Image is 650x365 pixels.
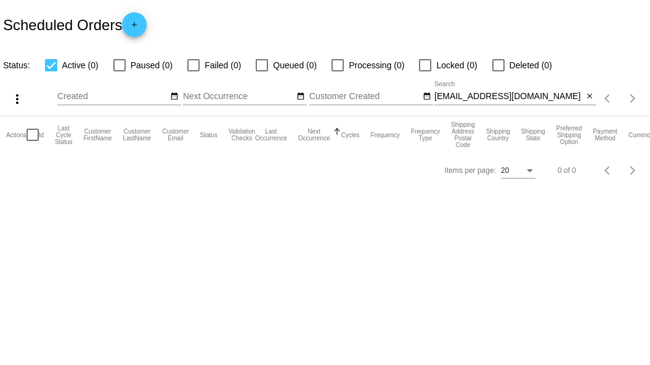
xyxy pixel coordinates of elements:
[585,92,594,102] mat-icon: close
[170,92,179,102] mat-icon: date_range
[620,86,645,111] button: Next page
[10,92,25,106] mat-icon: more_vert
[229,116,255,153] mat-header-cell: Validation Checks
[341,131,359,138] button: Change sorting for Cycles
[255,128,287,142] button: Change sorting for LastOccurrenceUtc
[57,92,168,102] input: Created
[298,128,330,142] button: Change sorting for NextOccurrenceUtc
[434,92,583,102] input: Search
[131,58,173,73] span: Paused (0)
[39,131,44,138] button: Change sorting for Id
[62,58,99,73] span: Active (0)
[370,131,399,138] button: Change sorting for Frequency
[423,92,431,102] mat-icon: date_range
[558,166,576,175] div: 0 of 0
[451,121,475,148] button: Change sorting for ShippingPostcode
[620,158,645,183] button: Next page
[510,58,552,73] span: Deleted (0)
[501,166,509,175] span: 20
[445,166,496,175] div: Items per page:
[183,92,294,102] input: Next Occurrence
[273,58,317,73] span: Queued (0)
[162,128,189,142] button: Change sorting for CustomerEmail
[501,167,535,175] mat-select: Items per page:
[596,86,620,111] button: Previous page
[486,128,510,142] button: Change sorting for ShippingCountry
[309,92,420,102] input: Customer Created
[596,158,620,183] button: Previous page
[127,20,142,35] mat-icon: add
[436,58,477,73] span: Locked (0)
[6,116,26,153] mat-header-cell: Actions
[349,58,404,73] span: Processing (0)
[583,90,596,103] button: Clear
[556,125,582,145] button: Change sorting for PreferredShippingOption
[123,128,152,142] button: Change sorting for CustomerLastName
[3,60,30,70] span: Status:
[200,131,217,138] button: Change sorting for Status
[55,125,72,145] button: Change sorting for LastProcessingCycleId
[593,128,617,142] button: Change sorting for PaymentMethod.Type
[411,128,440,142] button: Change sorting for FrequencyType
[521,128,545,142] button: Change sorting for ShippingState
[205,58,241,73] span: Failed (0)
[83,128,112,142] button: Change sorting for CustomerFirstName
[3,12,147,37] h2: Scheduled Orders
[296,92,305,102] mat-icon: date_range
